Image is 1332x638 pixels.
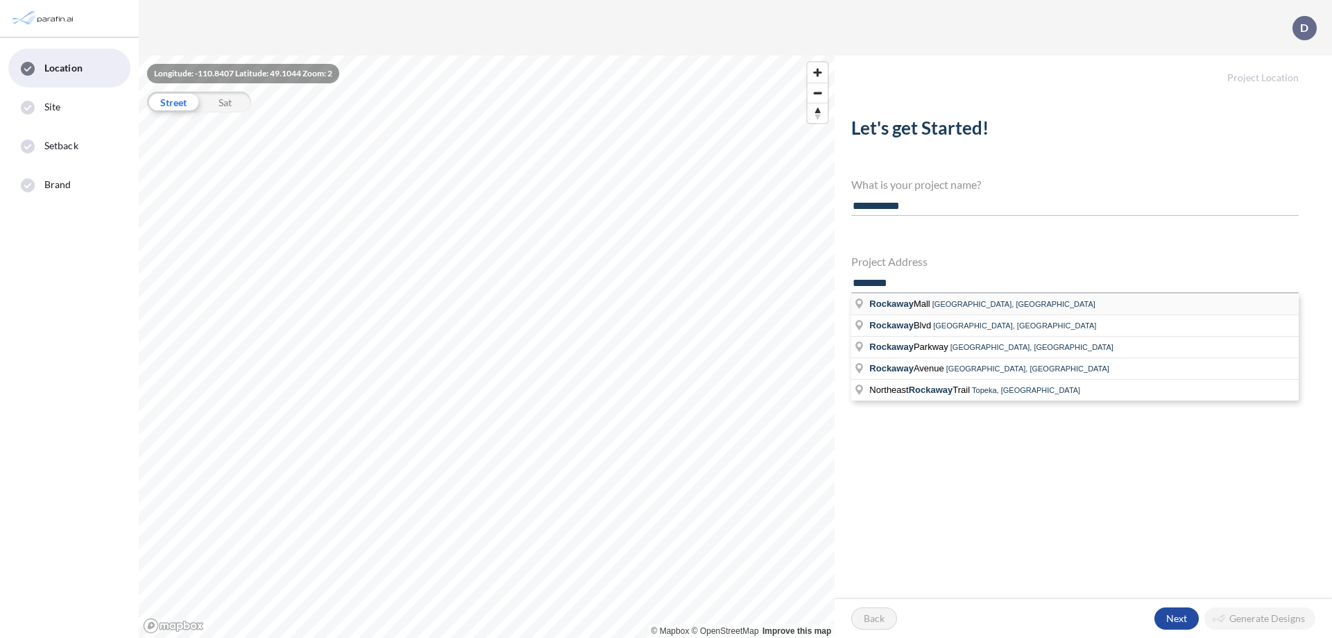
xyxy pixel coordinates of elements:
[199,92,251,112] div: Sat
[869,299,914,309] span: Rockaway
[869,320,914,330] span: Rockaway
[851,255,1299,268] h4: Project Address
[932,300,1095,308] span: [GEOGRAPHIC_DATA], [GEOGRAPHIC_DATA]
[909,385,953,395] span: Rockaway
[946,364,1109,373] span: [GEOGRAPHIC_DATA], [GEOGRAPHIC_DATA]
[851,178,1299,191] h4: What is your project name?
[762,626,831,636] a: Improve this map
[692,626,759,636] a: OpenStreetMap
[44,178,71,192] span: Brand
[147,64,339,83] div: Longitude: -110.8407 Latitude: 49.1044 Zoom: 2
[808,103,828,123] button: Reset bearing to north
[44,61,83,75] span: Location
[869,299,932,309] span: Mall
[869,342,914,352] span: Rockaway
[933,321,1096,330] span: [GEOGRAPHIC_DATA], [GEOGRAPHIC_DATA]
[10,6,78,31] img: Parafin
[651,626,690,636] a: Mapbox
[950,343,1113,351] span: [GEOGRAPHIC_DATA], [GEOGRAPHIC_DATA]
[851,117,1299,144] h2: Let's get Started!
[147,92,199,112] div: Street
[1166,612,1187,626] p: Next
[869,363,914,373] span: Rockaway
[869,320,933,330] span: Blvd
[808,83,828,103] button: Zoom out
[972,386,1080,394] span: Topeka, [GEOGRAPHIC_DATA]
[808,62,828,83] button: Zoom in
[1300,22,1308,34] p: D
[139,56,835,638] canvas: Map
[835,56,1332,84] h5: Project Location
[44,100,60,114] span: Site
[1154,607,1199,630] button: Next
[143,618,204,634] a: Mapbox homepage
[869,385,972,395] span: Northeast Trail
[44,139,78,153] span: Setback
[869,342,950,352] span: Parkway
[869,363,946,373] span: Avenue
